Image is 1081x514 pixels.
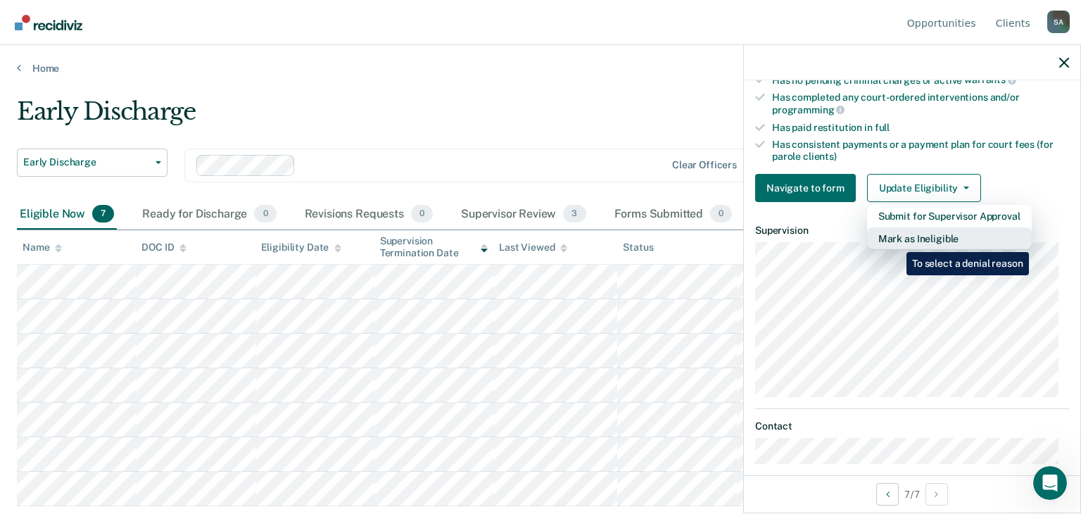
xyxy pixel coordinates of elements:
div: Has completed any court-ordered interventions and/or [772,92,1069,115]
span: 7 [92,205,114,223]
iframe: Intercom live chat [1033,466,1067,500]
span: 0 [411,205,433,223]
span: Early Discharge [23,156,150,168]
span: programming [772,104,845,115]
button: Update Eligibility [867,174,981,202]
button: Navigate to form [755,174,856,202]
div: Has paid restitution in [772,122,1069,134]
div: 7 / 7 [744,475,1080,513]
span: full [875,122,890,133]
button: Submit for Supervisor Approval [867,205,1032,227]
div: DOC ID [141,242,187,253]
div: S A [1047,11,1070,33]
span: 0 [710,205,732,223]
span: clients) [803,151,837,162]
div: Status [623,242,653,253]
div: Eligibility Date [261,242,342,253]
span: 0 [254,205,276,223]
div: Early Discharge [17,97,828,137]
div: Revisions Requests [302,199,436,230]
div: Supervision Termination Date [380,235,488,259]
button: Profile dropdown button [1047,11,1070,33]
div: Assigned to [742,242,809,253]
div: Last Viewed [499,242,567,253]
div: Has consistent payments or a payment plan for court fees (for parole [772,139,1069,163]
button: Mark as Ineligible [867,227,1032,250]
img: Recidiviz [15,15,82,30]
dt: Supervision [755,225,1069,237]
a: Home [17,62,1064,75]
div: Clear officers [672,159,737,171]
a: Navigate to form link [755,174,861,202]
button: Next Opportunity [925,483,948,506]
span: 3 [563,205,586,223]
div: Forms Submitted [612,199,735,230]
div: Name [23,242,62,253]
div: Supervisor Review [458,199,589,230]
div: Dropdown Menu [867,205,1032,250]
dt: Contact [755,420,1069,432]
div: Ready for Discharge [139,199,279,230]
div: Eligible Now [17,199,117,230]
button: Previous Opportunity [876,483,899,506]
